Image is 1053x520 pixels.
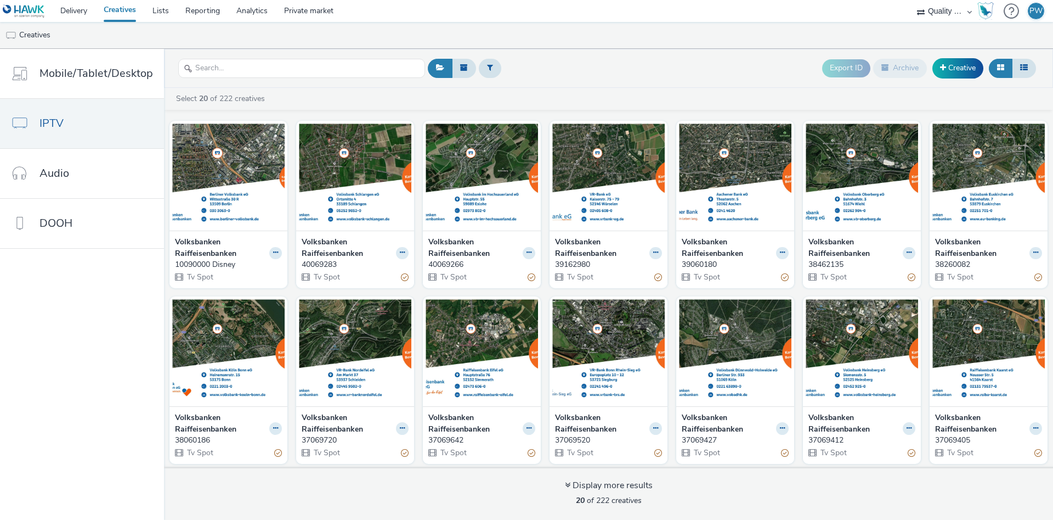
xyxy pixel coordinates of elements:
[1012,59,1036,77] button: Table
[428,412,520,435] strong: Volksbanken Raiffeisenbanken
[39,215,72,231] span: DOOH
[428,259,535,270] a: 40069266
[819,272,847,282] span: Tv Spot
[781,271,789,283] div: Partially valid
[679,299,791,406] img: 37069427 visual
[428,435,535,446] a: 37069642
[439,448,467,458] span: Tv Spot
[555,259,658,270] div: 39162980
[428,435,531,446] div: 37069642
[172,124,285,231] img: 10090000 Disney visual
[682,435,784,446] div: 37069427
[302,435,404,446] div: 37069720
[555,259,662,270] a: 39162980
[175,412,267,435] strong: Volksbanken Raiffeisenbanken
[932,58,983,78] a: Creative
[565,479,653,492] div: Display more results
[175,435,282,446] a: 38060186
[576,495,585,506] strong: 20
[935,412,1027,435] strong: Volksbanken Raiffeisenbanken
[808,237,900,259] strong: Volksbanken Raiffeisenbanken
[808,412,900,435] strong: Volksbanken Raiffeisenbanken
[428,259,531,270] div: 40069266
[908,271,915,283] div: Partially valid
[977,2,994,20] img: Hawk Academy
[175,259,282,270] a: 10090000 Disney
[693,272,720,282] span: Tv Spot
[401,271,409,283] div: Partially valid
[313,448,340,458] span: Tv Spot
[552,299,665,406] img: 37069520 visual
[302,435,409,446] a: 37069720
[654,271,662,283] div: Partially valid
[977,2,998,20] a: Hawk Academy
[1034,271,1042,283] div: Partially valid
[426,124,538,231] img: 40069266 visual
[313,272,340,282] span: Tv Spot
[299,124,411,231] img: 40069283 visual
[566,272,593,282] span: Tv Spot
[555,412,647,435] strong: Volksbanken Raiffeisenbanken
[186,448,213,458] span: Tv Spot
[806,299,918,406] img: 37069412 visual
[428,237,520,259] strong: Volksbanken Raiffeisenbanken
[1034,447,1042,459] div: Partially valid
[781,447,789,459] div: Partially valid
[528,447,535,459] div: Partially valid
[693,448,720,458] span: Tv Spot
[39,115,64,131] span: IPTV
[935,435,1042,446] a: 37069405
[908,447,915,459] div: Partially valid
[808,259,911,270] div: 38462135
[426,299,538,406] img: 37069642 visual
[935,259,1042,270] a: 38260082
[935,435,1038,446] div: 37069405
[819,448,847,458] span: Tv Spot
[302,259,404,270] div: 40069283
[175,93,269,104] a: Select of 222 creatives
[555,435,662,446] a: 37069520
[5,30,16,41] img: tv
[682,237,773,259] strong: Volksbanken Raiffeisenbanken
[873,59,927,77] button: Archive
[175,435,278,446] div: 38060186
[935,237,1027,259] strong: Volksbanken Raiffeisenbanken
[682,259,789,270] a: 39060180
[555,435,658,446] div: 37069520
[555,237,647,259] strong: Volksbanken Raiffeisenbanken
[682,259,784,270] div: 39060180
[552,124,665,231] img: 39162980 visual
[172,299,285,406] img: 38060186 visual
[806,124,918,231] img: 38462135 visual
[299,299,411,406] img: 37069720 visual
[682,435,789,446] a: 37069427
[175,259,278,270] div: 10090000 Disney
[946,272,973,282] span: Tv Spot
[39,165,69,181] span: Audio
[808,259,915,270] a: 38462135
[175,237,267,259] strong: Volksbanken Raiffeisenbanken
[302,259,409,270] a: 40069283
[682,412,773,435] strong: Volksbanken Raiffeisenbanken
[302,237,393,259] strong: Volksbanken Raiffeisenbanken
[654,447,662,459] div: Partially valid
[274,447,282,459] div: Partially valid
[946,448,973,458] span: Tv Spot
[576,495,642,506] span: of 222 creatives
[39,65,153,81] span: Mobile/Tablet/Desktop
[808,435,911,446] div: 37069412
[439,272,467,282] span: Tv Spot
[302,412,393,435] strong: Volksbanken Raiffeisenbanken
[178,59,425,78] input: Search...
[186,272,213,282] span: Tv Spot
[932,124,1045,231] img: 38260082 visual
[822,59,870,77] button: Export ID
[528,271,535,283] div: Partially valid
[932,299,1045,406] img: 37069405 visual
[935,259,1038,270] div: 38260082
[989,59,1012,77] button: Grid
[199,93,208,104] strong: 20
[1029,3,1043,19] div: PW
[3,4,45,18] img: undefined Logo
